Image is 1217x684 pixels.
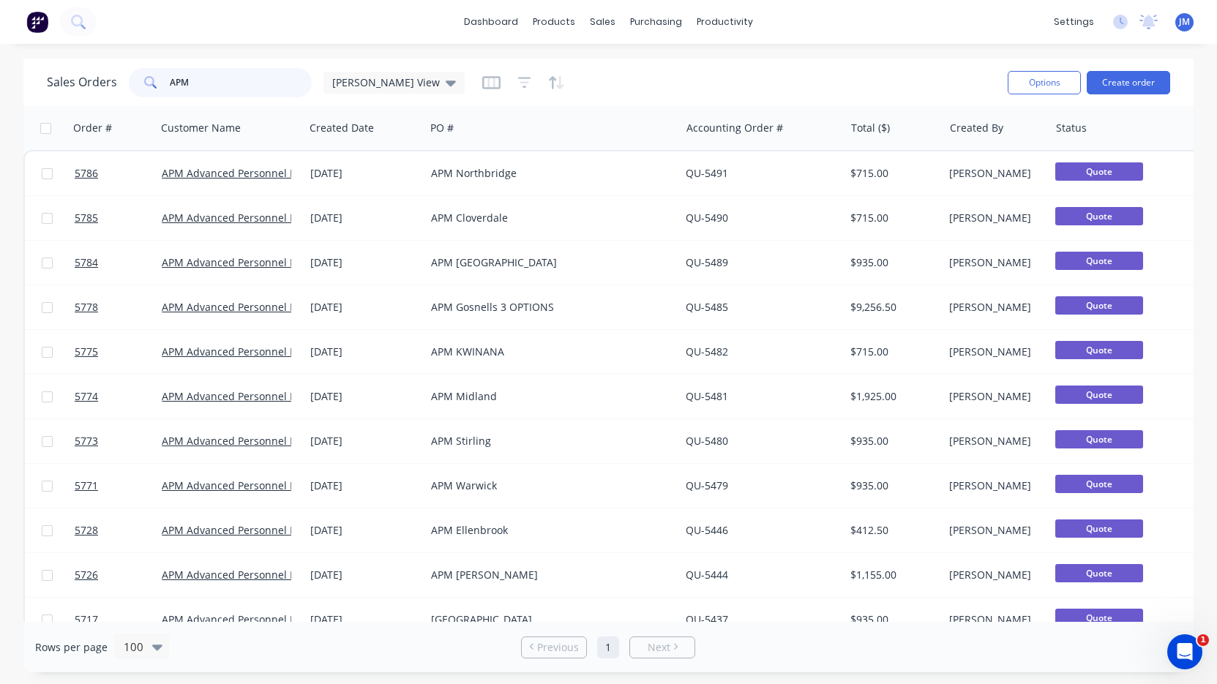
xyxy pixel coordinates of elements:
span: Next [648,640,670,655]
div: [DATE] [310,478,419,493]
span: Quote [1055,296,1143,315]
a: 5726 [75,553,162,597]
a: APM Advanced Personnel Management [162,434,355,448]
span: JM [1179,15,1190,29]
div: [PERSON_NAME] [949,389,1039,404]
span: Quote [1055,162,1143,181]
div: $715.00 [850,166,933,181]
div: purchasing [623,11,689,33]
a: 5773 [75,419,162,463]
div: Customer Name [161,121,241,135]
div: APM Gosnells 3 OPTIONS [431,300,662,315]
span: 5728 [75,523,98,538]
div: $1,925.00 [850,389,933,404]
div: [PERSON_NAME] [949,211,1039,225]
div: $9,256.50 [850,300,933,315]
a: 5717 [75,598,162,642]
a: APM Advanced Personnel Management [162,478,355,492]
a: 5784 [75,241,162,285]
a: APM Advanced Personnel Management [162,568,355,582]
a: QU-5437 [686,612,728,626]
a: 5778 [75,285,162,329]
span: Quote [1055,341,1143,359]
span: 5773 [75,434,98,448]
div: [PERSON_NAME] [949,612,1039,627]
a: 5775 [75,330,162,374]
div: $935.00 [850,255,933,270]
div: $715.00 [850,345,933,359]
span: Rows per page [35,640,108,655]
iframe: Intercom live chat [1167,634,1202,669]
div: [PERSON_NAME] [949,166,1039,181]
a: 5786 [75,151,162,195]
span: 5726 [75,568,98,582]
div: $935.00 [850,434,933,448]
a: Next page [630,640,694,655]
span: Quote [1055,386,1143,404]
div: $715.00 [850,211,933,225]
div: Accounting Order # [686,121,783,135]
a: QU-5446 [686,523,728,537]
div: Order # [73,121,112,135]
span: Quote [1055,252,1143,270]
a: QU-5444 [686,568,728,582]
a: QU-5479 [686,478,728,492]
div: PO # [430,121,454,135]
div: APM Cloverdale [431,211,662,225]
a: APM Advanced Personnel Management [162,523,355,537]
div: [PERSON_NAME] [949,523,1039,538]
a: QU-5480 [686,434,728,448]
span: Previous [537,640,579,655]
span: 5786 [75,166,98,181]
a: QU-5491 [686,166,728,180]
a: 5728 [75,508,162,552]
a: APM Advanced Personnel Management [162,255,355,269]
a: QU-5490 [686,211,728,225]
a: 5771 [75,464,162,508]
div: APM Northbridge [431,166,662,181]
div: [DATE] [310,568,419,582]
div: [PERSON_NAME] [949,434,1039,448]
span: 5785 [75,211,98,225]
a: QU-5482 [686,345,728,358]
a: dashboard [457,11,525,33]
div: $935.00 [850,612,933,627]
div: [DATE] [310,523,419,538]
div: [DATE] [310,166,419,181]
div: [DATE] [310,612,419,627]
span: 5784 [75,255,98,270]
span: Quote [1055,519,1143,538]
span: [PERSON_NAME] View [332,75,440,90]
a: APM Advanced Personnel Management [162,211,355,225]
span: 5778 [75,300,98,315]
span: Quote [1055,207,1143,225]
span: Quote [1055,475,1143,493]
div: productivity [689,11,760,33]
a: APM Advanced Personnel Management [162,166,355,180]
div: APM KWINANA [431,345,662,359]
div: products [525,11,583,33]
div: sales [583,11,623,33]
div: APM Ellenbrook [431,523,662,538]
span: 1 [1197,634,1209,646]
ul: Pagination [515,636,701,658]
a: Previous page [522,640,586,655]
a: QU-5489 [686,255,728,269]
div: APM Stirling [431,434,662,448]
h1: Sales Orders [47,75,117,89]
div: [GEOGRAPHIC_DATA] [431,612,662,627]
a: QU-5485 [686,300,728,314]
a: APM Advanced Personnel Management [162,612,355,626]
div: APM [GEOGRAPHIC_DATA] [431,255,662,270]
a: 5774 [75,375,162,418]
a: QU-5481 [686,389,728,403]
a: APM Advanced Personnel Management [162,345,355,358]
span: 5774 [75,389,98,404]
div: APM Warwick [431,478,662,493]
div: $1,155.00 [850,568,933,582]
div: [DATE] [310,434,419,448]
span: 5775 [75,345,98,359]
a: APM Advanced Personnel Management [162,300,355,314]
div: [PERSON_NAME] [949,300,1039,315]
div: [DATE] [310,255,419,270]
